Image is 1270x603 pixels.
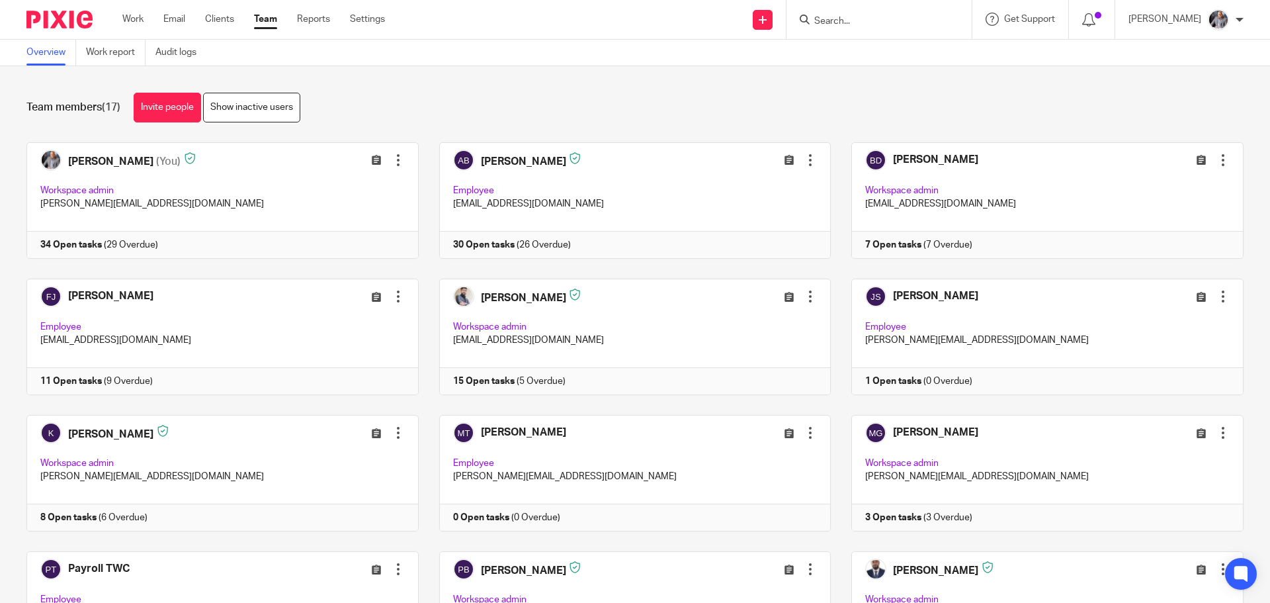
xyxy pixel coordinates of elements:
img: -%20%20-%20studio@ingrained.co.uk%20for%20%20-20220223%20at%20101413%20-%201W1A2026.jpg [1208,9,1229,30]
a: Team [254,13,277,26]
span: Get Support [1004,15,1055,24]
a: Show inactive users [203,93,300,122]
a: Invite people [134,93,201,122]
img: Pixie [26,11,93,28]
h1: Team members [26,101,120,115]
a: Email [163,13,185,26]
span: (17) [102,102,120,113]
a: Reports [297,13,330,26]
p: [PERSON_NAME] [1128,13,1201,26]
input: Search [813,16,932,28]
a: Work report [86,40,146,66]
a: Work [122,13,144,26]
a: Audit logs [155,40,206,66]
a: Overview [26,40,76,66]
a: Settings [350,13,385,26]
a: Clients [205,13,234,26]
